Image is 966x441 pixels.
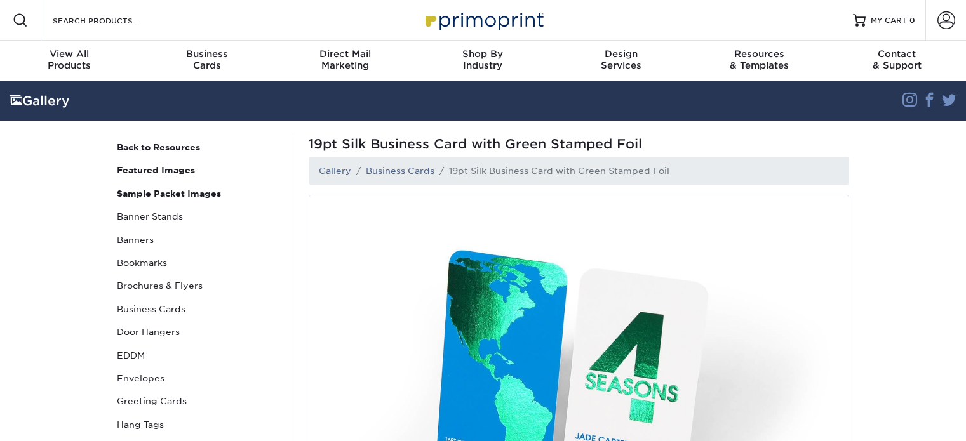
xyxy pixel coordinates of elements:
[117,188,221,199] strong: Sample Packet Images
[112,228,283,251] a: Banners
[414,41,552,81] a: Shop ByIndustry
[112,136,283,159] a: Back to Resources
[909,16,915,25] span: 0
[112,298,283,320] a: Business Cards
[112,367,283,390] a: Envelopes
[420,6,547,34] img: Primoprint
[112,274,283,297] a: Brochures & Flyers
[828,48,966,71] div: & Support
[828,41,966,81] a: Contact& Support
[828,48,966,60] span: Contact
[552,41,690,81] a: DesignServices
[112,251,283,274] a: Bookmarks
[112,320,283,343] a: Door Hangers
[112,182,283,205] a: Sample Packet Images
[319,166,351,176] a: Gallery
[871,15,907,26] span: MY CART
[552,48,690,60] span: Design
[117,165,195,175] strong: Featured Images
[690,48,828,71] div: & Templates
[112,413,283,436] a: Hang Tags
[414,48,552,60] span: Shop By
[276,41,414,81] a: Direct MailMarketing
[112,344,283,367] a: EDDM
[414,48,552,71] div: Industry
[276,48,414,71] div: Marketing
[138,48,276,60] span: Business
[51,13,175,28] input: SEARCH PRODUCTS.....
[690,48,828,60] span: Resources
[112,159,283,181] a: Featured Images
[138,48,276,71] div: Cards
[112,390,283,412] a: Greeting Cards
[366,166,434,176] a: Business Cards
[552,48,690,71] div: Services
[112,205,283,228] a: Banner Stands
[309,136,849,152] span: 19pt Silk Business Card with Green Stamped Foil
[690,41,828,81] a: Resources& Templates
[138,41,276,81] a: BusinessCards
[276,48,414,60] span: Direct Mail
[434,164,669,177] li: 19pt Silk Business Card with Green Stamped Foil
